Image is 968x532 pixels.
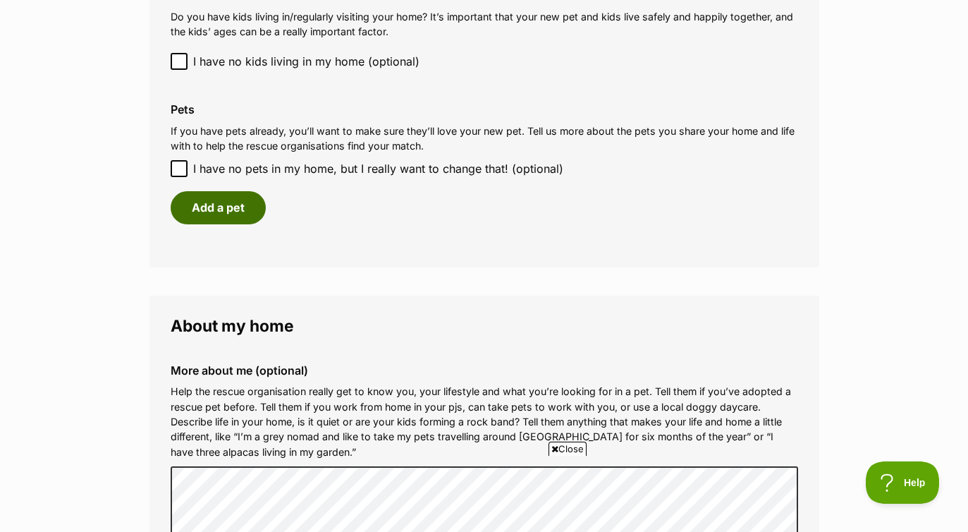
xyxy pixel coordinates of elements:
[171,384,798,459] p: Help the rescue organisation really get to know you, your lifestyle and what you’re looking for i...
[228,461,741,525] iframe: Advertisement
[171,123,798,154] p: If you have pets already, you’ll want to make sure they’ll love your new pet. Tell us more about ...
[171,9,798,40] p: Do you have kids living in/regularly visiting your home? It’s important that your new pet and kid...
[171,364,798,377] label: More about me (optional)
[171,103,798,116] label: Pets
[171,191,266,224] button: Add a pet
[866,461,940,504] iframe: Help Scout Beacon - Open
[193,160,563,177] span: I have no pets in my home, but I really want to change that! (optional)
[193,53,419,70] span: I have no kids living in my home (optional)
[171,317,798,335] legend: About my home
[549,442,587,456] span: Close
